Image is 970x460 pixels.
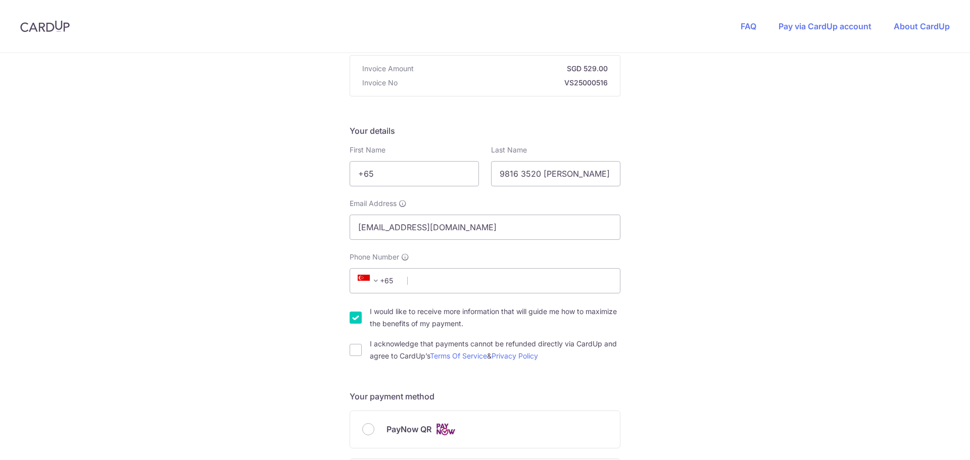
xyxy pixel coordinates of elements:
[362,64,414,74] span: Invoice Amount
[350,145,385,155] label: First Name
[350,161,479,186] input: First name
[370,305,620,330] label: I would like to receive more information that will guide me how to maximize the benefits of my pa...
[355,275,400,287] span: +65
[386,423,431,435] span: PayNow QR
[894,21,950,31] a: About CardUp
[23,7,43,16] span: Help
[350,252,399,262] span: Phone Number
[350,215,620,240] input: Email address
[362,78,398,88] span: Invoice No
[350,390,620,402] h5: Your payment method
[418,64,608,74] strong: SGD 529.00
[430,351,487,360] a: Terms Of Service
[741,21,756,31] a: FAQ
[370,338,620,362] label: I acknowledge that payments cannot be refunded directly via CardUp and agree to CardUp’s &
[358,275,382,287] span: +65
[492,351,538,360] a: Privacy Policy
[362,423,608,436] div: PayNow QR Cards logo
[350,198,397,209] span: Email Address
[20,20,70,32] img: CardUp
[402,78,608,88] strong: VS25000516
[491,145,527,155] label: Last Name
[435,423,456,436] img: Cards logo
[779,21,871,31] a: Pay via CardUp account
[491,161,620,186] input: Last name
[350,125,620,137] h5: Your details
